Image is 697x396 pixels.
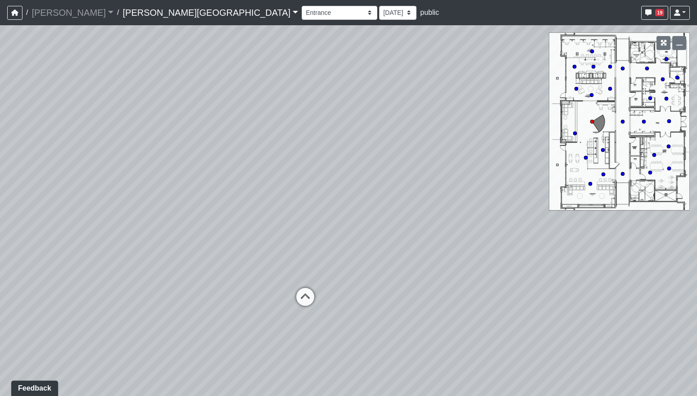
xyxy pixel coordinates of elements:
a: [PERSON_NAME][GEOGRAPHIC_DATA] [122,4,298,22]
a: [PERSON_NAME] [32,4,113,22]
span: / [113,4,122,22]
span: public [420,9,439,16]
span: 19 [655,9,664,16]
iframe: Ybug feedback widget [7,378,60,396]
button: 19 [641,6,668,20]
span: / [23,4,32,22]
